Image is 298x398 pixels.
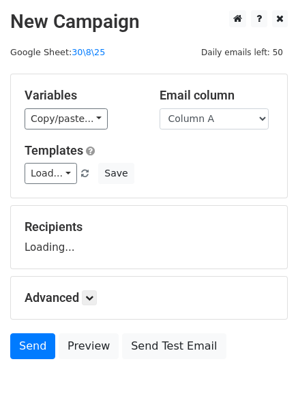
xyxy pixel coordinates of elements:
h2: New Campaign [10,10,288,33]
a: Templates [25,143,83,157]
h5: Email column [160,88,274,103]
div: Loading... [25,219,273,255]
a: 30\8\25 [72,47,105,57]
h5: Recipients [25,219,273,234]
a: Send [10,333,55,359]
small: Google Sheet: [10,47,105,57]
span: Daily emails left: 50 [196,45,288,60]
h5: Advanced [25,290,273,305]
button: Save [98,163,134,184]
a: Copy/paste... [25,108,108,129]
a: Load... [25,163,77,184]
a: Send Test Email [122,333,226,359]
a: Daily emails left: 50 [196,47,288,57]
h5: Variables [25,88,139,103]
a: Preview [59,333,119,359]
